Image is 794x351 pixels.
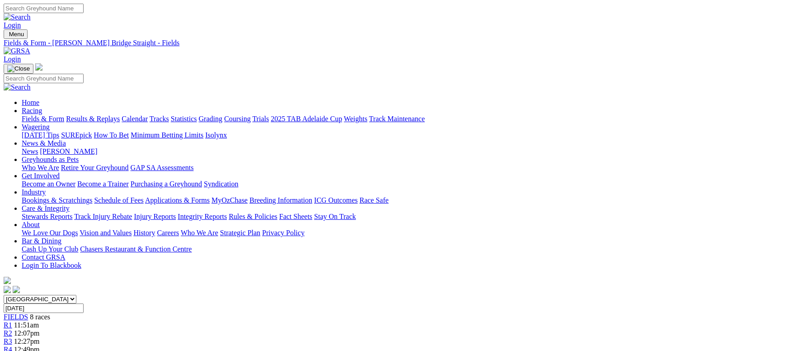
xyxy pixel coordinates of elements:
[262,229,305,237] a: Privacy Policy
[4,313,28,321] a: FIELDS
[22,213,790,221] div: Care & Integrity
[204,180,238,188] a: Syndication
[134,213,176,220] a: Injury Reports
[199,115,222,123] a: Grading
[4,21,21,29] a: Login
[4,64,33,74] button: Toggle navigation
[22,115,64,123] a: Fields & Form
[22,147,38,155] a: News
[66,115,120,123] a: Results & Replays
[131,131,203,139] a: Minimum Betting Limits
[22,188,46,196] a: Industry
[22,139,66,147] a: News & Media
[13,286,20,293] img: twitter.svg
[22,245,790,253] div: Bar & Dining
[30,313,50,321] span: 8 races
[4,337,12,345] a: R3
[4,4,84,13] input: Search
[4,286,11,293] img: facebook.svg
[279,213,312,220] a: Fact Sheets
[4,13,31,21] img: Search
[4,277,11,284] img: logo-grsa-white.png
[22,196,92,204] a: Bookings & Scratchings
[22,99,39,106] a: Home
[249,196,312,204] a: Breeding Information
[145,196,210,204] a: Applications & Forms
[133,229,155,237] a: History
[80,245,192,253] a: Chasers Restaurant & Function Centre
[22,123,50,131] a: Wagering
[229,213,277,220] a: Rules & Policies
[14,329,40,337] span: 12:07pm
[150,115,169,123] a: Tracks
[22,147,790,156] div: News & Media
[40,147,97,155] a: [PERSON_NAME]
[4,39,790,47] a: Fields & Form - [PERSON_NAME] Bridge Straight - Fields
[314,196,357,204] a: ICG Outcomes
[94,196,143,204] a: Schedule of Fees
[181,229,218,237] a: Who We Are
[7,65,30,72] img: Close
[22,261,81,269] a: Login To Blackbook
[9,31,24,38] span: Menu
[22,156,79,163] a: Greyhounds as Pets
[22,180,75,188] a: Become an Owner
[4,321,12,329] a: R1
[22,237,61,245] a: Bar & Dining
[4,83,31,91] img: Search
[22,229,790,237] div: About
[314,213,356,220] a: Stay On Track
[122,115,148,123] a: Calendar
[22,221,40,228] a: About
[22,229,78,237] a: We Love Our Dogs
[94,131,129,139] a: How To Bet
[4,329,12,337] a: R2
[344,115,367,123] a: Weights
[211,196,248,204] a: MyOzChase
[22,253,65,261] a: Contact GRSA
[74,213,132,220] a: Track Injury Rebate
[22,131,790,139] div: Wagering
[359,196,388,204] a: Race Safe
[205,131,227,139] a: Isolynx
[22,196,790,204] div: Industry
[80,229,132,237] a: Vision and Values
[22,180,790,188] div: Get Involved
[252,115,269,123] a: Trials
[14,337,40,345] span: 12:27pm
[4,74,84,83] input: Search
[22,107,42,114] a: Racing
[178,213,227,220] a: Integrity Reports
[22,164,59,171] a: Who We Are
[271,115,342,123] a: 2025 TAB Adelaide Cup
[4,29,28,39] button: Toggle navigation
[22,131,59,139] a: [DATE] Tips
[157,229,179,237] a: Careers
[22,172,60,180] a: Get Involved
[4,47,30,55] img: GRSA
[224,115,251,123] a: Coursing
[4,304,84,313] input: Select date
[369,115,425,123] a: Track Maintenance
[35,63,42,71] img: logo-grsa-white.png
[22,204,70,212] a: Care & Integrity
[22,213,72,220] a: Stewards Reports
[14,321,39,329] span: 11:51am
[4,55,21,63] a: Login
[61,164,129,171] a: Retire Your Greyhound
[220,229,260,237] a: Strategic Plan
[22,115,790,123] div: Racing
[171,115,197,123] a: Statistics
[131,164,194,171] a: GAP SA Assessments
[77,180,129,188] a: Become a Trainer
[61,131,92,139] a: SUREpick
[131,180,202,188] a: Purchasing a Greyhound
[22,164,790,172] div: Greyhounds as Pets
[22,245,78,253] a: Cash Up Your Club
